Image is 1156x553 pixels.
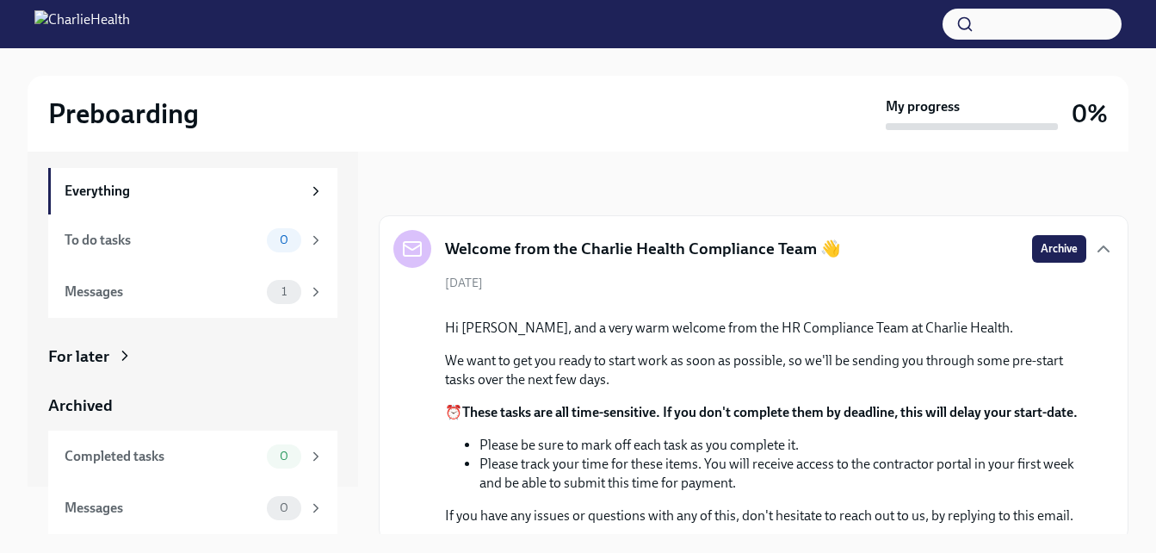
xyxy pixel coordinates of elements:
[65,283,260,301] div: Messages
[48,345,337,368] a: For later
[65,182,301,201] div: Everything
[479,436,1086,455] li: Please be sure to mark off each task as you complete it.
[271,285,297,298] span: 1
[445,319,1086,338] p: Hi [PERSON_NAME], and a very warm welcome from the HR Compliance Team at Charlie Health.
[48,482,337,534] a: Messages0
[479,455,1086,493] li: Please track your time for these items. You will receive access to the contractor portal in your ...
[1041,240,1078,258] span: Archive
[462,404,1078,420] strong: These tasks are all time-sensitive. If you don't complete them by deadline, this will delay your ...
[48,168,337,214] a: Everything
[269,450,299,463] span: 0
[269,233,299,246] span: 0
[34,10,130,38] img: CharlieHealth
[65,447,260,466] div: Completed tasks
[48,395,337,417] a: Archived
[1032,235,1086,263] button: Archive
[48,266,337,318] a: Messages1
[269,501,299,514] span: 0
[445,403,1086,422] p: ⏰
[445,238,841,260] h5: Welcome from the Charlie Health Compliance Team 👋
[48,214,337,266] a: To do tasks0
[1072,98,1108,129] h3: 0%
[886,97,960,116] strong: My progress
[445,351,1086,389] p: We want to get you ready to start work as soon as possible, so we'll be sending you through some ...
[445,275,483,291] span: [DATE]
[48,96,199,131] h2: Preboarding
[65,499,260,518] div: Messages
[48,345,109,368] div: For later
[445,506,1086,525] p: If you have any issues or questions with any of this, don't hesitate to reach out to us, by reply...
[48,431,337,482] a: Completed tasks0
[65,231,260,250] div: To do tasks
[379,179,460,202] div: In progress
